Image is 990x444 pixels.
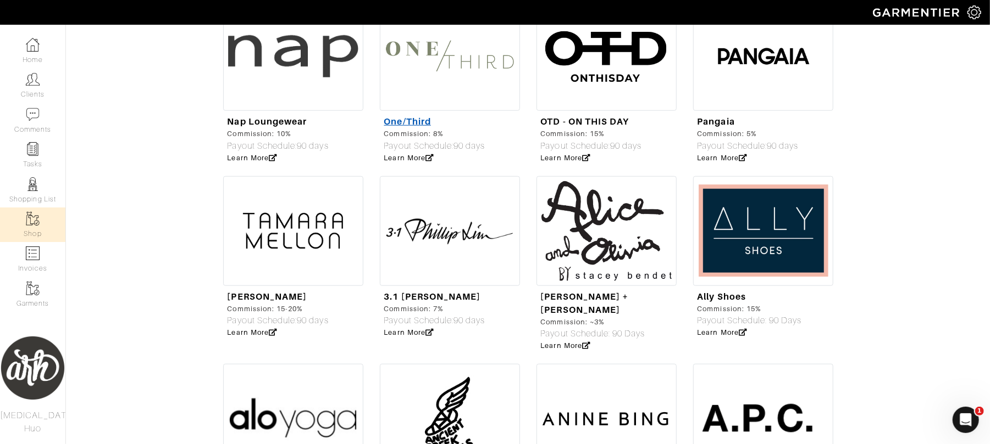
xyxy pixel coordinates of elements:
[26,38,40,52] img: dashboard-icon-dbcd8f5a0b271acd01030246c82b418ddd0df26cd7fceb0bd07c9910d44c42f6.png
[537,1,677,111] img: Screen%20Shot%202022-06-02%20at%203.20.07%20PM.png
[297,316,328,325] span: 90 days
[698,304,802,314] div: Commission: 15%
[26,246,40,260] img: orders-icon-0abe47150d42831381b5fb84f609e132dff9fe21cb692f30cb5eec754e2cba89.png
[610,141,641,151] span: 90 days
[698,139,799,153] div: Payout Schedule:
[537,176,677,286] img: alice-olivia-logo.png
[384,154,434,162] a: Learn More
[967,5,981,19] img: gear-icon-white-bd11855cb880d31180b6d7d6211b90ccbf57a29d726f0c71d8c61bd08dd39cc2.png
[693,176,833,286] img: Screen%20Shot%202020-04-18%20at%206.30.18%20PM.png
[541,291,629,315] a: [PERSON_NAME] + [PERSON_NAME]
[26,72,40,86] img: clients-icon-6bae9207a08558b7cb47a8932f037763ab4055f8c8b6bfacd5dc20c3e0201464.png
[384,139,485,153] div: Payout Schedule:
[26,282,40,295] img: garments-icon-b7da505a4dc4fd61783c78ac3ca0ef83fa9d6f193b1c9dc38574b1d14d53ca28.png
[541,327,672,340] div: Payout Schedule: 90 Days
[223,176,363,286] img: tamara-mellon%20box%20logo%201.png
[953,407,979,433] iframe: Intercom live chat
[384,291,481,302] a: 3.1 [PERSON_NAME]
[384,314,485,327] div: Payout Schedule:
[384,328,434,336] a: Learn More
[228,154,278,162] a: Learn More
[384,116,431,127] a: One/Third
[453,141,485,151] span: 90 days
[228,128,329,139] div: Commission: 10%
[380,1,520,111] img: one-third-logo.png
[384,304,485,314] div: Commission: 7%
[693,1,833,111] img: Pangaia.png
[228,116,307,127] a: Nap Loungewear
[541,154,591,162] a: Learn More
[767,141,798,151] span: 90 days
[698,291,746,302] a: Ally Shoes
[698,116,735,127] a: Pangaia
[384,128,485,139] div: Commission: 8%
[541,116,629,127] a: OTD - ON THIS DAY
[26,108,40,121] img: comment-icon-a0a6a9ef722e966f86d9cbdc48e553b5cf19dbc54f86b18d962a5391bc8f6eb6.png
[541,128,642,139] div: Commission: 15%
[541,139,642,153] div: Payout Schedule:
[698,154,748,162] a: Learn More
[867,3,967,22] img: garmentier-logo-header-white-b43fb05a5012e4ada735d5af1a66efaba907eab6374d6393d1fbf88cb4ef424d.png
[698,314,802,327] div: Payout Schedule: 90 Days
[698,128,799,139] div: Commission: 5%
[228,304,329,314] div: Commission: 15-20%
[228,291,307,302] a: [PERSON_NAME]
[223,1,363,111] img: logo-3.png
[541,317,672,327] div: Commission: ~3%
[26,212,40,226] img: garments-icon-b7da505a4dc4fd61783c78ac3ca0ef83fa9d6f193b1c9dc38574b1d14d53ca28.png
[228,139,329,153] div: Payout Schedule:
[698,328,748,336] a: Learn More
[26,142,40,156] img: reminder-icon-8004d30b9f0a5d33ae49ab947aed9ed385cf756f9e5892f1edd6e32f2345188e.png
[297,141,328,151] span: 90 days
[228,328,278,336] a: Learn More
[380,176,520,286] img: phillip%20lim%20logo.png
[453,316,485,325] span: 90 days
[26,177,40,191] img: stylists-icon-eb353228a002819b7ec25b43dbf5f0378dd9e0616d9560372ff212230b889e62.png
[228,314,329,327] div: Payout Schedule:
[541,341,591,350] a: Learn More
[975,407,984,415] span: 1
